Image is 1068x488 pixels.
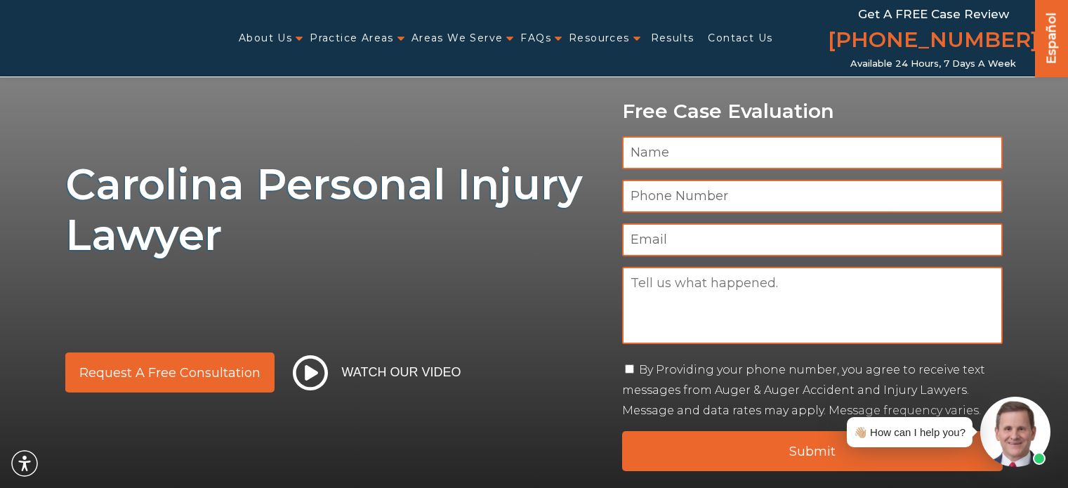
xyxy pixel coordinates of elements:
div: 👋🏼 How can I help you? [854,423,965,442]
img: Intaker widget Avatar [980,397,1050,467]
input: Email [622,223,1003,256]
input: Name [622,136,1003,169]
a: FAQs [520,24,551,53]
p: Free Case Evaluation [622,100,1003,122]
a: Contact Us [708,24,772,53]
a: Resources [569,24,630,53]
a: Practice Areas [310,24,394,53]
a: About Us [239,24,292,53]
button: Watch Our Video [289,355,466,391]
a: Areas We Serve [411,24,503,53]
span: Get a FREE Case Review [858,7,1009,21]
span: Available 24 Hours, 7 Days a Week [850,58,1016,70]
a: Request a Free Consultation [65,352,275,393]
a: [PHONE_NUMBER] [828,25,1039,58]
a: Results [651,24,694,53]
img: Auger & Auger Accident and Injury Lawyers Logo [8,25,184,51]
span: Request a Free Consultation [79,367,261,379]
input: Phone Number [622,180,1003,213]
h1: Carolina Personal Injury Lawyer [65,159,605,261]
input: Submit [622,431,1003,471]
label: By Providing your phone number, you agree to receive text messages from Auger & Auger Accident an... [622,363,985,417]
img: sub text [65,268,477,321]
